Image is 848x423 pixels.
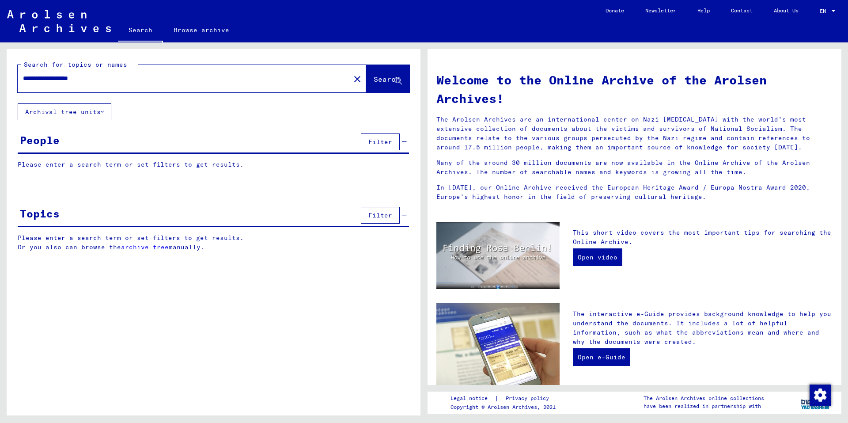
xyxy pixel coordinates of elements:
p: have been realized in partnership with [644,402,764,410]
p: Copyright © Arolsen Archives, 2021 [450,403,560,411]
button: Clear [348,70,366,88]
a: Privacy policy [499,394,560,403]
a: Open video [573,248,622,266]
p: In [DATE], our Online Archive received the European Heritage Award / Europa Nostra Award 2020, Eu... [436,183,833,202]
p: The Arolsen Archives online collections [644,394,764,402]
span: EN [820,8,829,14]
a: Search [118,19,163,42]
p: The interactive e-Guide provides background knowledge to help you understand the documents. It in... [573,309,833,347]
img: Change consent [810,385,831,406]
div: | [450,394,560,403]
mat-label: Search for topics or names [24,61,127,69]
h1: Welcome to the Online Archive of the Arolsen Archives! [436,71,833,108]
img: eguide.jpg [436,303,560,385]
p: Please enter a search term or set filters to get results. Or you also can browse the manually. [18,233,409,252]
img: video.jpg [436,222,560,289]
div: People [20,132,60,148]
span: Filter [368,138,392,146]
span: Search [374,75,400,84]
img: yv_logo.png [799,391,832,413]
img: Arolsen_neg.svg [7,10,111,32]
button: Filter [361,207,400,224]
span: Filter [368,211,392,219]
button: Archival tree units [18,103,111,120]
button: Search [366,65,409,92]
a: archive tree [121,243,169,251]
a: Browse archive [163,19,240,41]
p: Please enter a search term or set filters to get results. [18,160,409,169]
p: The Arolsen Archives are an international center on Nazi [MEDICAL_DATA] with the world’s most ext... [436,115,833,152]
a: Legal notice [450,394,495,403]
a: Open e-Guide [573,348,630,366]
div: Topics [20,206,60,221]
p: This short video covers the most important tips for searching the Online Archive. [573,228,833,247]
p: Many of the around 30 million documents are now available in the Online Archive of the Arolsen Ar... [436,158,833,177]
mat-icon: close [352,74,363,84]
button: Filter [361,133,400,150]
